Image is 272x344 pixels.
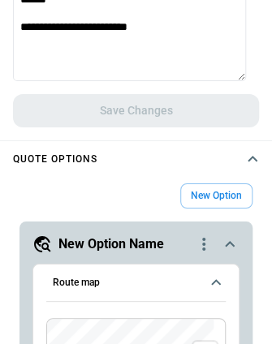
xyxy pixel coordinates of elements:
[32,234,240,254] button: New Option Namequote-option-actions
[13,156,97,163] h4: Quote Options
[58,235,164,253] h5: New Option Name
[53,277,100,288] h6: Route map
[46,264,226,302] button: Route map
[180,183,253,209] button: New Option
[194,234,214,254] div: quote-option-actions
